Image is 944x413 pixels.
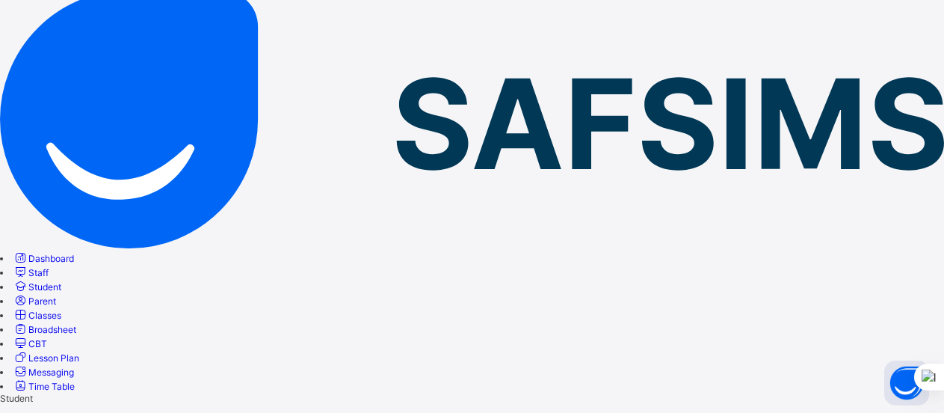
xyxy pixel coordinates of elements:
a: Messaging [13,367,74,378]
span: Broadsheet [28,324,76,335]
button: Open asap [884,361,929,406]
span: CBT [28,338,47,349]
a: Lesson Plan [13,352,79,364]
span: Messaging [28,367,74,378]
a: Staff [13,267,49,278]
span: Classes [28,310,61,321]
span: Lesson Plan [28,352,79,364]
span: Time Table [28,381,75,392]
span: Student [28,281,61,293]
a: Student [13,281,61,293]
a: Broadsheet [13,324,76,335]
a: Classes [13,310,61,321]
span: Dashboard [28,253,74,264]
a: Time Table [13,381,75,392]
a: Dashboard [13,253,74,264]
a: Parent [13,296,56,307]
span: Parent [28,296,56,307]
a: CBT [13,338,47,349]
span: Staff [28,267,49,278]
